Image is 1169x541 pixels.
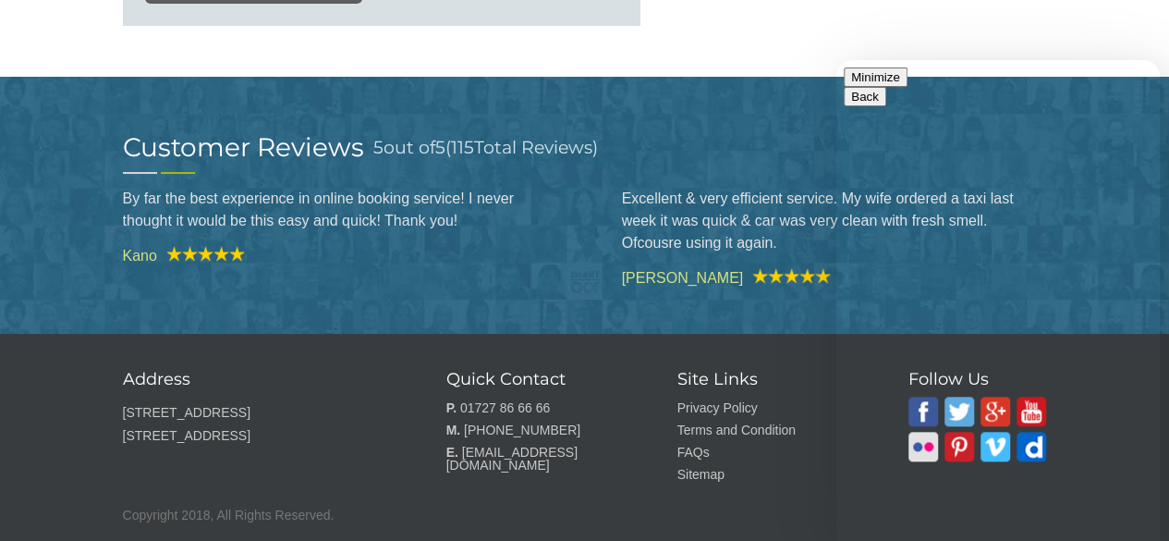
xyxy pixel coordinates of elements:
h3: Site Links [677,371,862,387]
blockquote: Excellent & very efficient service. My wife ordered a taxi last week it was quick & car was very ... [622,174,1047,268]
a: 01727 86 66 66 [460,400,550,415]
strong: M. [446,423,461,437]
cite: [PERSON_NAME] [622,268,1047,286]
a: [PHONE_NUMBER] [464,423,580,437]
h3: Address [123,371,400,387]
img: A1 Taxis Review [157,246,245,261]
p: Copyright 2018, All Rights Reserved. [123,504,1047,527]
h3: out of ( Total Reviews) [373,134,598,161]
p: [STREET_ADDRESS] [STREET_ADDRESS] [123,401,400,448]
span: 115 [451,137,474,158]
img: A1 Taxis Review [743,268,831,283]
a: FAQs [677,445,710,460]
a: Sitemap [677,467,725,482]
span: 5 [435,137,445,158]
span: 5 [373,137,384,158]
blockquote: By far the best experience in online booking service! I never thought it would be this easy and q... [123,174,548,246]
h3: Quick Contact [446,371,631,387]
a: Terms and Condition [677,423,796,437]
strong: E. [446,445,458,460]
cite: Kano [123,246,548,264]
a: [EMAIL_ADDRESS][DOMAIN_NAME] [446,445,578,473]
strong: P. [446,400,457,415]
iframe: chat widget [836,60,1160,541]
h2: Customer Reviews [123,134,364,160]
a: Privacy Policy [677,400,758,415]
